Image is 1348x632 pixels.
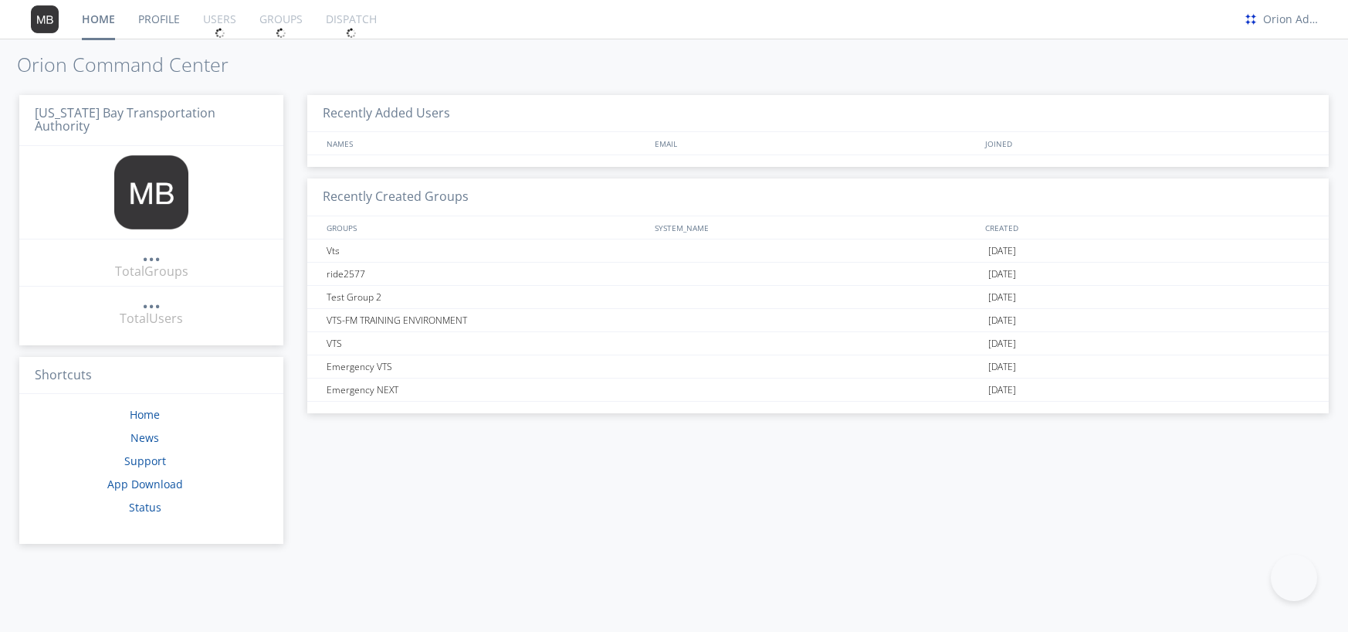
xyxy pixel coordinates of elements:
span: [DATE] [988,263,1016,286]
div: ... [142,245,161,260]
div: EMAIL [651,132,981,155]
div: VTS [323,332,652,355]
a: News [130,430,159,445]
iframe: Toggle Customer Support [1271,555,1317,601]
span: [DATE] [988,332,1016,355]
a: Support [124,454,166,468]
span: [DATE] [988,240,1016,263]
div: Vts [323,240,652,262]
a: Vts[DATE] [307,240,1329,263]
div: Total Groups [115,263,188,280]
img: spin.svg [346,28,357,39]
div: Total Users [120,310,183,328]
a: Test Group 2[DATE] [307,286,1329,309]
img: 373638.png [31,5,59,33]
span: [DATE] [988,355,1016,379]
a: ride2577[DATE] [307,263,1329,286]
div: SYSTEM_NAME [651,216,981,239]
a: VTS[DATE] [307,332,1329,355]
img: spin.svg [215,28,225,39]
img: 373638.png [114,155,188,229]
div: ride2577 [323,263,652,285]
div: Test Group 2 [323,286,652,308]
span: [DATE] [988,286,1016,309]
span: [DATE] [988,309,1016,332]
a: ... [142,292,161,310]
h3: Recently Created Groups [307,178,1329,216]
div: Orion Admin 1 [1263,12,1321,27]
span: [DATE] [988,379,1016,402]
a: ... [142,245,161,263]
div: VTS-FM TRAINING ENVIRONMENT [323,309,652,331]
a: Emergency VTS[DATE] [307,355,1329,379]
a: App Download [107,477,183,491]
a: Emergency NEXT[DATE] [307,379,1329,402]
div: Emergency VTS [323,355,652,378]
div: Emergency NEXT [323,379,652,401]
img: bb273bc148dd44e2aefd13aed3d2c790 [1242,11,1259,28]
h3: Recently Added Users [307,95,1329,133]
div: ... [142,292,161,308]
a: Status [129,500,161,515]
a: VTS-FM TRAINING ENVIRONMENT[DATE] [307,309,1329,332]
div: JOINED [981,132,1313,155]
span: [US_STATE] Bay Transportation Authority [35,104,215,135]
h3: Shortcuts [19,357,283,395]
div: GROUPS [323,216,647,239]
a: Home [130,407,160,422]
div: NAMES [323,132,647,155]
div: CREATED [981,216,1313,239]
img: spin.svg [276,28,286,39]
